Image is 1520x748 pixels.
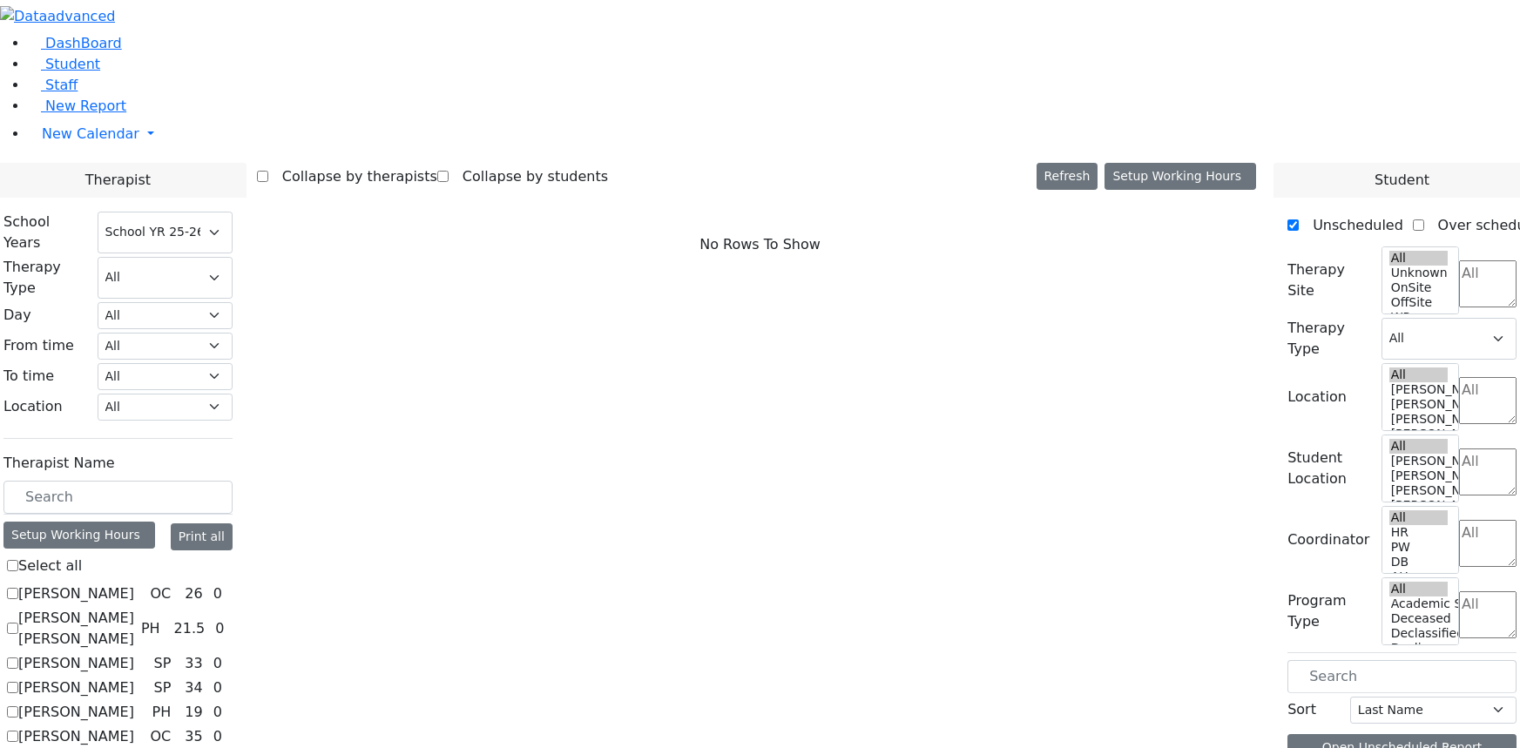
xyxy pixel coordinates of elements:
[42,125,139,142] span: New Calendar
[1389,498,1448,513] option: [PERSON_NAME] 2
[1389,310,1448,325] option: WP
[1287,318,1371,360] label: Therapy Type
[28,117,1520,152] a: New Calendar
[449,163,608,191] label: Collapse by students
[3,212,87,253] label: School Years
[18,702,134,723] label: [PERSON_NAME]
[18,726,134,747] label: [PERSON_NAME]
[212,618,227,639] div: 0
[1287,259,1371,301] label: Therapy Site
[210,653,226,674] div: 0
[3,305,31,326] label: Day
[1389,397,1448,412] option: [PERSON_NAME] 4
[45,56,100,72] span: Student
[1389,569,1448,584] option: AH
[3,366,54,387] label: To time
[1037,163,1098,190] button: Refresh
[1389,266,1448,280] option: Unknown
[181,677,206,698] div: 34
[1389,427,1448,441] option: [PERSON_NAME] 2
[210,702,226,723] div: 0
[210,726,226,747] div: 0
[28,56,100,72] a: Student
[1389,412,1448,427] option: [PERSON_NAME] 3
[3,453,115,474] label: Therapist Name
[85,170,151,191] span: Therapist
[1389,540,1448,555] option: PW
[3,522,155,549] div: Setup Working Hours
[699,234,821,255] span: No Rows To Show
[1389,251,1448,266] option: All
[1389,555,1448,569] option: DB
[1389,439,1448,454] option: All
[1389,454,1448,468] option: [PERSON_NAME] 5
[1389,280,1448,295] option: OnSite
[210,677,226,698] div: 0
[1389,510,1448,525] option: All
[18,653,134,674] label: [PERSON_NAME]
[1287,590,1371,632] label: Program Type
[3,396,63,417] label: Location
[144,583,179,604] div: OC
[146,653,178,674] div: SP
[1389,367,1448,382] option: All
[45,77,78,93] span: Staff
[1459,377,1517,424] textarea: Search
[28,35,122,51] a: DashBoard
[181,583,206,604] div: 26
[1389,611,1448,626] option: Deceased
[1287,387,1347,408] label: Location
[1389,295,1448,310] option: OffSite
[18,556,82,576] label: Select all
[145,702,179,723] div: PH
[181,653,206,674] div: 33
[210,583,226,604] div: 0
[1459,591,1517,638] textarea: Search
[171,523,233,550] button: Print all
[1389,382,1448,397] option: [PERSON_NAME] 5
[268,163,437,191] label: Collapse by therapists
[1389,582,1448,596] option: All
[1299,212,1403,239] label: Unscheduled
[1287,448,1371,489] label: Student Location
[45,35,122,51] span: DashBoard
[1287,699,1316,720] label: Sort
[134,618,167,639] div: PH
[1287,660,1517,693] input: Search
[18,677,134,698] label: [PERSON_NAME]
[1389,525,1448,540] option: HR
[1389,626,1448,641] option: Declassified
[1459,520,1517,567] textarea: Search
[45,98,126,114] span: New Report
[1105,163,1256,190] button: Setup Working Hours
[1459,448,1517,495] textarea: Search
[1389,596,1448,611] option: Academic Support
[1389,468,1448,483] option: [PERSON_NAME] 4
[146,677,178,698] div: SP
[1389,641,1448,656] option: Declines
[28,98,126,114] a: New Report
[18,583,134,604] label: [PERSON_NAME]
[3,481,233,514] input: Search
[28,77,78,93] a: Staff
[1389,483,1448,498] option: [PERSON_NAME] 3
[144,726,179,747] div: OC
[1287,529,1369,550] label: Coordinator
[1375,170,1429,191] span: Student
[171,618,209,639] div: 21.5
[181,702,206,723] div: 19
[181,726,206,747] div: 35
[3,257,87,299] label: Therapy Type
[18,608,134,650] label: [PERSON_NAME] [PERSON_NAME]
[1459,260,1517,307] textarea: Search
[3,335,74,356] label: From time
